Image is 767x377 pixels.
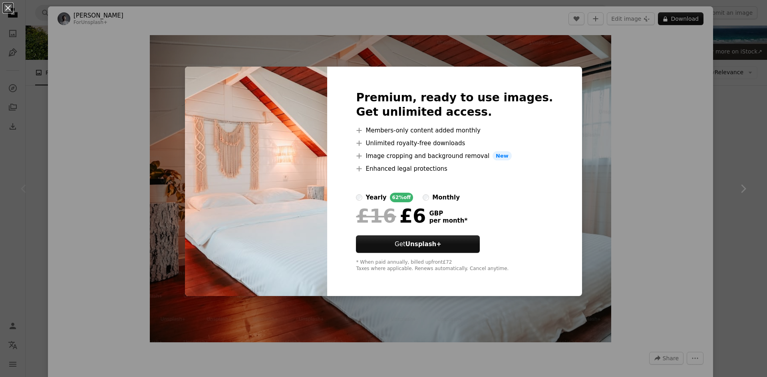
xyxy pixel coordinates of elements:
strong: Unsplash+ [405,241,441,248]
input: monthly [423,194,429,201]
div: yearly [366,193,386,202]
img: premium_photo-1686782502543-96f699c3889c [185,67,327,296]
h2: Premium, ready to use images. Get unlimited access. [356,91,553,119]
span: New [493,151,512,161]
li: Enhanced legal protections [356,164,553,174]
div: 62% off [390,193,413,202]
li: Members-only content added monthly [356,126,553,135]
div: * When paid annually, billed upfront £72 Taxes where applicable. Renews automatically. Cancel any... [356,259,553,272]
span: £16 [356,205,396,226]
div: £6 [356,205,426,226]
span: GBP [429,210,467,217]
div: monthly [432,193,460,202]
input: yearly62%off [356,194,362,201]
span: per month * [429,217,467,224]
button: GetUnsplash+ [356,235,480,253]
li: Image cropping and background removal [356,151,553,161]
li: Unlimited royalty-free downloads [356,138,553,148]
